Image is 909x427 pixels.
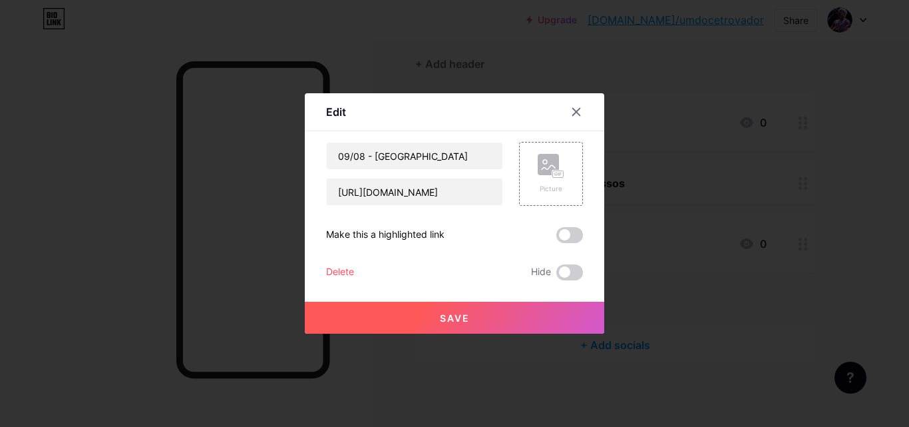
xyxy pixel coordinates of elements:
[531,264,551,280] span: Hide
[326,104,346,120] div: Edit
[538,184,564,194] div: Picture
[327,143,502,169] input: Title
[327,179,502,205] input: URL
[305,302,604,334] button: Save
[326,264,354,280] div: Delete
[440,312,470,324] span: Save
[326,227,445,243] div: Make this a highlighted link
